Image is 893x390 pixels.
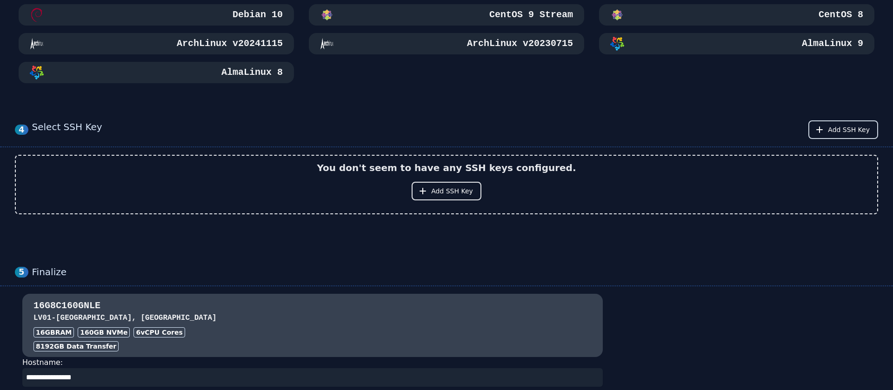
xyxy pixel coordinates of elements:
[32,120,102,139] div: Select SSH Key
[808,120,878,139] button: Add SSH Key
[320,37,334,51] img: ArchLinux v20230715
[309,4,584,26] button: CentOS 9 StreamCentOS 9 Stream
[817,8,863,21] h3: CentOS 8
[599,4,874,26] button: CentOS 8CentOS 8
[431,186,473,196] span: Add SSH Key
[33,327,74,337] div: 16GB RAM
[317,161,576,174] h2: You don't seem to have any SSH keys configured.
[30,37,44,51] img: ArchLinux v20241115
[19,4,294,26] button: Debian 10Debian 10
[15,267,28,278] div: 5
[19,33,294,54] button: ArchLinux v20241115ArchLinux v20241115
[320,8,334,22] img: CentOS 9 Stream
[19,62,294,83] button: AlmaLinux 8AlmaLinux 8
[220,66,283,79] h3: AlmaLinux 8
[800,37,863,50] h3: AlmaLinux 9
[309,33,584,54] button: ArchLinux v20230715ArchLinux v20230715
[33,312,592,324] h3: LV01 - [GEOGRAPHIC_DATA], [GEOGRAPHIC_DATA]
[33,341,119,351] div: 8192 GB Data Transfer
[231,8,283,21] h3: Debian 10
[30,8,44,22] img: Debian 10
[599,33,874,54] button: AlmaLinux 9AlmaLinux 9
[32,266,878,278] div: Finalize
[30,66,44,79] img: AlmaLinux 8
[412,182,481,200] button: Add SSH Key
[15,125,28,135] div: 4
[610,8,624,22] img: CentOS 8
[175,37,283,50] h3: ArchLinux v20241115
[133,327,185,337] div: 6 vCPU Cores
[465,37,573,50] h3: ArchLinux v20230715
[78,327,130,337] div: 160 GB NVMe
[487,8,573,21] h3: CentOS 9 Stream
[828,125,870,134] span: Add SSH Key
[33,299,592,312] h3: 16G8C160GNLE
[610,37,624,51] img: AlmaLinux 9
[22,357,603,387] div: Hostname:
